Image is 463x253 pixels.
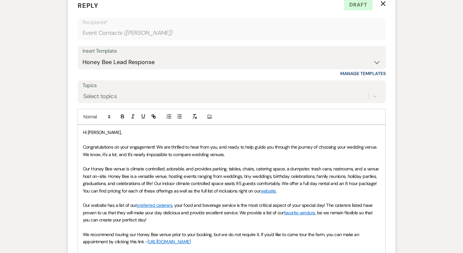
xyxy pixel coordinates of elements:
span: Our Honey Bee venue is climate controlled, adorable, and provides parking, tables, chairs, cateri... [83,166,380,193]
div: Insert Template [83,47,381,56]
span: , your food and beverage service is the most critical aspect of your special day! The caterers li... [83,202,374,215]
a: Manage Templates [340,71,386,76]
p: Recipients* [83,18,381,27]
span: Reply [78,1,98,10]
span: Hi [PERSON_NAME], [83,129,122,135]
a: website. [261,188,277,194]
span: Our website has a list of our [83,202,137,208]
span: Congratulations on your engagement! We are thrilled to hear from you, and ready to help guide you... [83,144,379,157]
label: Topics [83,81,381,90]
a: favorite vendors [284,210,315,216]
a: [URL][DOMAIN_NAME] [148,239,191,245]
span: ( [PERSON_NAME] ) [124,29,173,37]
span: We recommend touring our Honey Bee venue prior to your booking, but we do not require it. If you'... [83,232,360,245]
a: preferred caterers [136,202,172,208]
div: Select topics [83,92,117,101]
div: Event Contacts [83,27,381,39]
